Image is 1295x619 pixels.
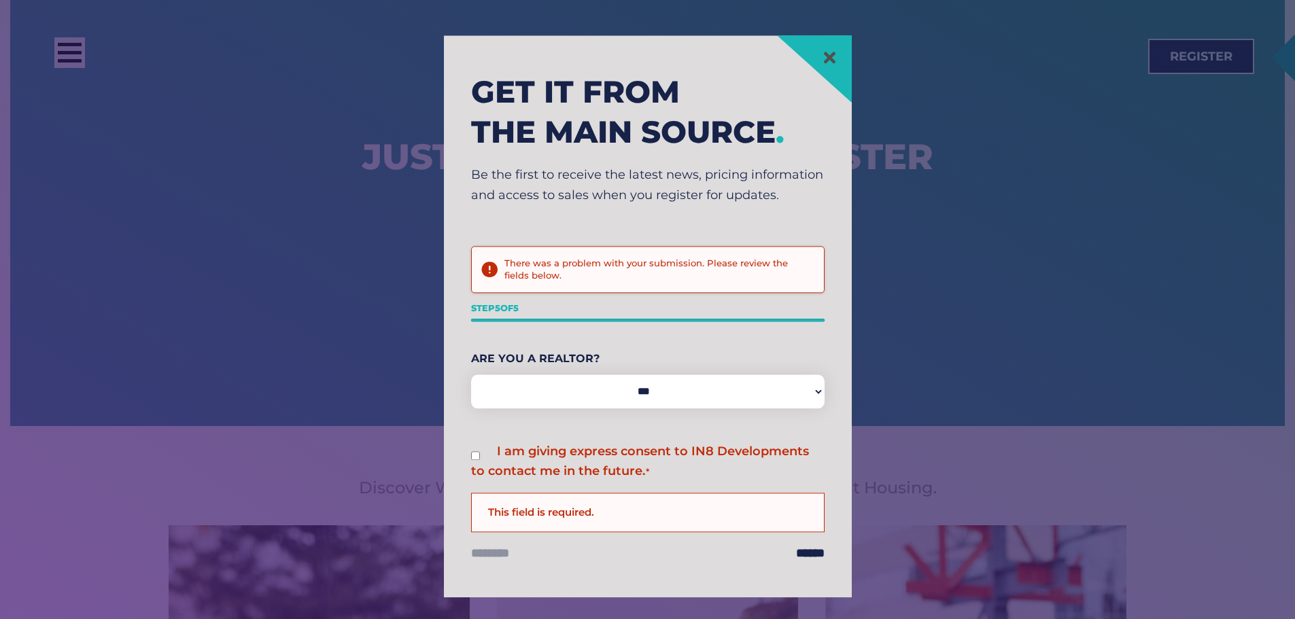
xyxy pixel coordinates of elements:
[504,258,813,281] h2: There was a problem with your submission. Please review the fields below.
[471,444,809,479] label: I am giving express consent to IN8 Developments to contact me in the future.
[471,349,825,369] label: Are You A Realtor?
[513,303,519,314] span: 5
[471,166,825,206] p: Be the first to receive the latest news, pricing information and access to sales when you registe...
[471,299,825,319] p: Step of
[471,493,825,532] div: This field is required.
[495,303,500,314] span: 5
[471,73,825,152] h2: Get it from the main source
[776,113,784,150] span: .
